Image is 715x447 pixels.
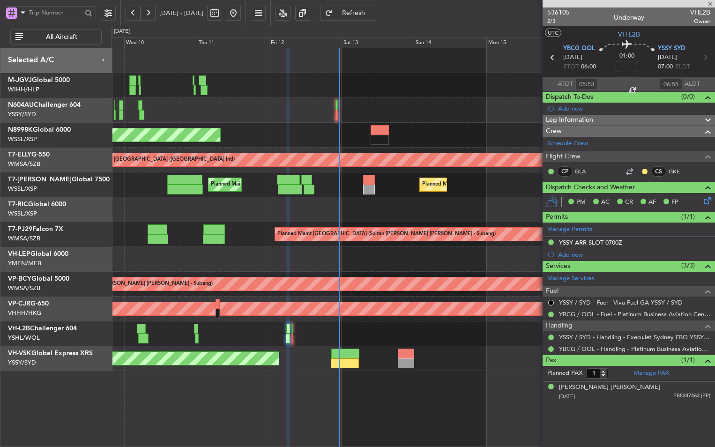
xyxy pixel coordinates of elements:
[546,286,559,297] span: Fuel
[8,226,63,232] a: T7-PJ29Falcon 7X
[8,350,93,357] a: VH-VSKGlobal Express XRS
[8,201,28,208] span: T7-RIC
[547,274,594,283] a: Manage Services
[546,212,568,223] span: Permits
[8,102,81,108] a: N604AUChallenger 604
[546,261,570,272] span: Services
[619,52,634,61] span: 01:00
[685,80,700,89] span: ALDT
[10,30,102,45] button: All Aircraft
[559,310,710,318] a: YBCG / OOL - Fuel - Platinum Business Aviation Centre YBCG / OOL
[546,115,593,126] span: Leg Information
[8,276,31,282] span: VP-BCY
[8,151,31,158] span: T7-ELLY
[681,261,695,270] span: (3/3)
[8,209,37,218] a: WSSL/XSP
[320,6,376,21] button: Refresh
[658,53,677,62] span: [DATE]
[8,151,50,158] a: T7-ELLYG-550
[8,334,40,342] a: YSHL/WOL
[8,251,68,257] a: VH-LEPGlobal 6000
[78,153,235,167] div: Planned Maint [GEOGRAPHIC_DATA] ([GEOGRAPHIC_DATA] Intl)
[651,166,666,177] div: CS
[558,251,710,259] div: Add new
[8,358,36,367] a: YSSY/SYD
[625,198,633,207] span: CR
[559,383,660,392] div: [PERSON_NAME] [PERSON_NAME]
[335,10,373,16] span: Refresh
[559,345,710,353] a: YBCG / OOL - Handling - Platinum Business Aviation Centre YBCG / OOL
[486,37,559,48] div: Mon 15
[8,251,30,257] span: VH-LEP
[559,238,622,246] div: YSSY ARR SLOT 0700Z
[681,92,695,102] span: (0/0)
[581,62,596,72] span: 06:00
[211,178,303,192] div: Planned Maint Dubai (Al Maktoum Intl)
[8,110,36,119] a: YSSY/SYD
[124,37,197,48] div: Wed 10
[681,355,695,365] span: (1/1)
[547,7,570,17] span: 536105
[277,227,496,241] div: Planned Maint [GEOGRAPHIC_DATA] (Sultan [PERSON_NAME] [PERSON_NAME] - Subang)
[559,298,683,306] a: YSSY / SYD - Fuel - Viva Fuel GA YSSY / SYD
[114,28,130,36] div: [DATE]
[8,127,33,133] span: N8998K
[547,369,582,378] label: Planned PAX
[8,77,32,83] span: M-JGVJ
[545,29,561,37] button: UTC
[547,225,593,234] a: Manage Permits
[658,62,673,72] span: 07:00
[633,369,669,378] a: Manage PAX
[563,44,595,53] span: YBCG OOL
[547,17,570,25] span: 2/3
[8,259,41,268] a: YMEN/MEB
[690,17,710,25] span: Owner
[558,80,573,89] span: ATOT
[8,234,40,243] a: WMSA/SZB
[25,34,98,40] span: All Aircraft
[547,139,588,149] a: Schedule Crew
[8,176,72,183] span: T7-[PERSON_NAME]
[546,182,635,193] span: Dispatch Checks and Weather
[8,300,49,307] a: VP-CJRG-650
[422,178,532,192] div: Planned Maint [GEOGRAPHIC_DATA] (Seletar)
[563,53,582,62] span: [DATE]
[559,333,710,341] a: YSSY / SYD - Handling - ExecuJet Sydney FBO YSSY / SYD
[342,37,414,48] div: Sat 13
[563,62,579,72] span: ETOT
[8,160,40,168] a: WMSA/SZB
[8,276,69,282] a: VP-BCYGlobal 5000
[546,355,556,366] span: Pax
[8,350,31,357] span: VH-VSK
[671,198,678,207] span: FP
[8,102,34,108] span: N604AU
[8,226,32,232] span: T7-PJ29
[575,167,596,176] a: GLA
[8,77,70,83] a: M-JGVJGlobal 5000
[8,325,30,332] span: VH-L2B
[681,212,695,222] span: (1/1)
[8,309,41,317] a: VHHH/HKG
[690,7,710,17] span: VHL2B
[8,127,71,133] a: N8998KGlobal 6000
[8,176,110,183] a: T7-[PERSON_NAME]Global 7500
[197,37,269,48] div: Thu 11
[546,151,581,162] span: Flight Crew
[546,92,593,103] span: Dispatch To-Dos
[658,44,685,53] span: YSSY SYD
[159,9,203,17] span: [DATE] - [DATE]
[414,37,486,48] div: Sun 14
[8,300,30,307] span: VP-CJR
[269,37,342,48] div: Fri 12
[614,13,644,22] div: Underway
[8,185,37,193] a: WSSL/XSP
[8,85,39,94] a: WIHH/HLP
[546,320,573,331] span: Handling
[557,166,573,177] div: CP
[673,392,710,400] span: PB5347463 (PP)
[648,198,656,207] span: AF
[559,393,575,400] span: [DATE]
[8,325,77,332] a: VH-L2BChallenger 604
[8,201,66,208] a: T7-RICGlobal 6000
[29,6,82,20] input: Trip Number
